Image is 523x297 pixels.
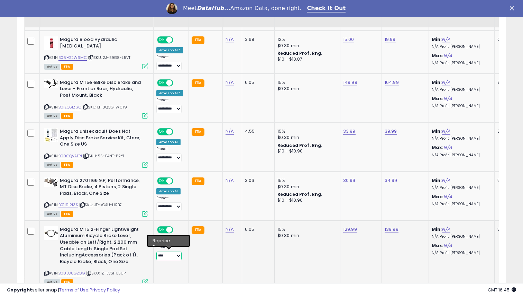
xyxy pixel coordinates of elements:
[61,211,73,217] span: FBA
[156,188,181,194] div: Amazon AI
[277,233,335,239] div: $0.30 min
[88,55,130,60] span: | SKU: 2J-B9G8-L5VT
[61,64,73,70] span: FBA
[343,79,357,86] a: 149.99
[385,79,399,86] a: 164.99
[443,95,452,102] a: N/A
[58,270,85,276] a: B00LO0G2QG
[156,90,183,96] div: Amazon AI *
[44,211,60,217] span: All listings currently available for purchase on Amazon
[432,136,489,141] p: N/A Profit [PERSON_NAME]
[277,43,335,49] div: $0.30 min
[156,245,183,260] div: Preset:
[156,55,183,70] div: Preset:
[432,251,489,255] p: N/A Profit [PERSON_NAME]
[226,128,234,135] a: N/A
[192,226,204,234] small: FBA
[510,6,517,10] div: Close
[277,128,335,134] div: 15%
[60,79,144,101] b: Magura MT5e eBike Disc Brake and Lever - Front or Rear, Hydraulic, Post Mount, Black
[277,36,335,43] div: 12%
[83,153,124,159] span: | SKU: 5S-P4NT-P2Y1
[156,98,183,113] div: Preset:
[277,226,335,233] div: 15%
[58,153,82,159] a: B00GQVATPI
[442,226,450,233] a: N/A
[44,36,58,50] img: 31xm9rWOTPL._SL40_.jpg
[497,128,519,134] div: 33
[277,56,335,62] div: $10 - $10.87
[60,128,144,149] b: Magura unisex adult Does Not Apply Disc Brake Service Kit, Clear, One Size US
[432,185,489,190] p: N/A Profit [PERSON_NAME]
[277,86,335,92] div: $0.30 min
[497,226,519,233] div: 58
[192,36,204,44] small: FBA
[82,104,127,110] span: | SKU: LI-8QCG-W0T9
[443,193,452,200] a: N/A
[158,37,166,43] span: ON
[245,226,269,233] div: 6.05
[44,226,58,240] img: 41Gj3SztPZL._SL40_.jpg
[44,64,60,70] span: All listings currently available for purchase on Amazon
[166,3,177,14] img: Profile image for Georgie
[192,79,204,87] small: FBA
[307,5,346,12] a: Check It Out
[172,178,183,184] span: OFF
[245,177,269,184] div: 3.06
[343,226,357,233] a: 129.99
[277,142,323,148] b: Reduced Prof. Rng.
[156,237,181,243] div: Amazon AI
[432,36,442,43] b: Min:
[432,234,489,239] p: N/A Profit [PERSON_NAME]
[277,198,335,203] div: $10 - $10.90
[432,79,442,86] b: Min:
[158,178,166,184] span: ON
[226,79,234,86] a: N/A
[7,287,32,293] strong: Copyright
[443,144,452,151] a: N/A
[59,287,89,293] a: Terms of Use
[432,52,444,59] b: Max:
[432,87,489,92] p: N/A Profit [PERSON_NAME]
[60,177,144,199] b: Magura 2701166 9.P, Performance, MT Disc Brake, 4 Pistons, 2 Single Pads, Black, One Size
[343,177,356,184] a: 30.99
[58,55,87,61] a: B06XG2W6MC
[432,104,489,108] p: N/A Profit [PERSON_NAME]
[385,128,397,135] a: 39.99
[385,226,398,233] a: 139.99
[44,177,148,216] div: ASIN:
[497,79,519,86] div: 34
[442,79,450,86] a: N/A
[488,287,516,293] span: 2025-10-10 16:45 GMT
[197,5,230,11] i: DataHub...
[44,128,58,142] img: 41IdtYd7PrL._SL40_.jpg
[86,270,126,276] span: | SKU: IZ-LVSI-L5UP
[343,128,356,135] a: 33.99
[60,36,144,51] b: Magura Blood Hydraulic [MEDICAL_DATA]
[277,148,335,154] div: $10 - $10.90
[60,226,144,267] b: Magura MT5 2-Finger Lightweight Aluminium Bicycle Brake Lever, Useable on Left/Right, 2,200 mm Ca...
[44,36,148,69] div: ASIN:
[172,129,183,135] span: OFF
[385,177,397,184] a: 34.99
[158,227,166,233] span: ON
[44,79,58,88] img: 31ZUKDixCEL._SL40_.jpg
[44,128,148,167] div: ASIN:
[443,52,452,59] a: N/A
[277,184,335,190] div: $0.30 min
[156,196,183,211] div: Preset:
[58,104,81,110] a: B01EQS1Z6O
[277,79,335,86] div: 15%
[245,79,269,86] div: 6.05
[226,36,234,43] a: N/A
[432,44,489,49] p: N/A Profit [PERSON_NAME]
[245,128,269,134] div: 4.55
[497,177,519,184] div: 58
[432,128,442,134] b: Min:
[172,80,183,86] span: OFF
[61,162,73,168] span: FBA
[226,177,234,184] a: N/A
[432,144,444,151] b: Max:
[432,226,442,233] b: Min:
[277,50,323,56] b: Reduced Prof. Rng.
